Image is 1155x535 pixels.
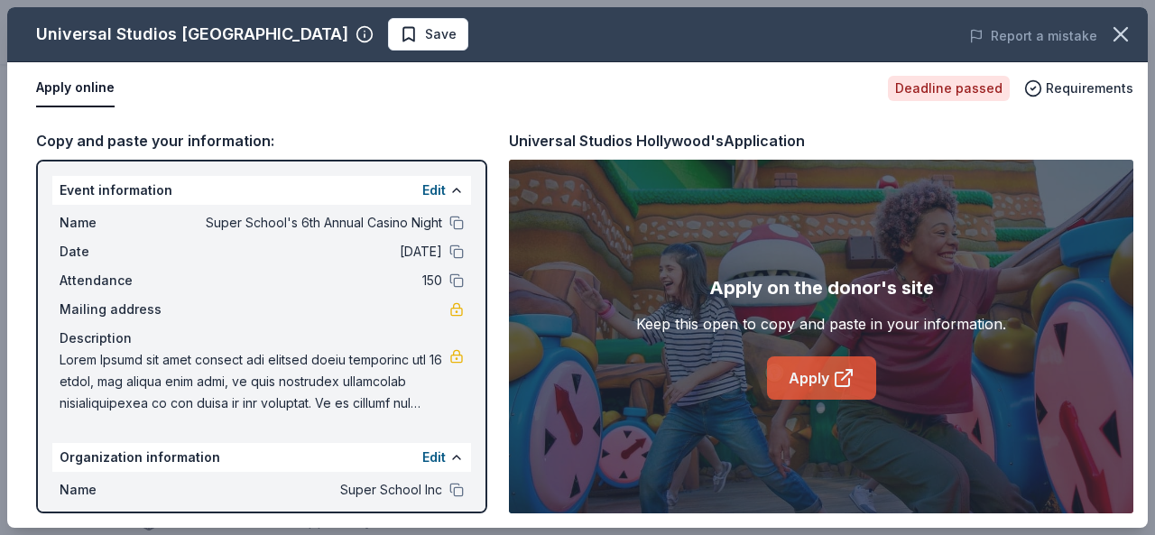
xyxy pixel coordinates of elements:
span: [DOMAIN_NAME] [180,508,442,530]
div: Organization information [52,443,471,472]
span: Lorem Ipsumd sit amet consect adi elitsed doeiu temporinc utl 16 etdol, mag aliqua enim admi, ve ... [60,349,449,414]
div: Universal Studios [GEOGRAPHIC_DATA] [36,20,348,49]
span: Name [60,479,180,501]
span: Name [60,212,180,234]
span: Super School Inc [180,479,442,501]
button: Save [388,18,468,51]
span: Date [60,241,180,263]
span: Super School's 6th Annual Casino Night [180,212,442,234]
div: Description [60,327,464,349]
span: 150 [180,270,442,291]
button: Report a mistake [969,25,1097,47]
div: Universal Studios Hollywood's Application [509,129,805,152]
span: [DATE] [180,241,442,263]
span: Website [60,508,180,530]
span: Attendance [60,270,180,291]
button: Apply online [36,69,115,107]
div: Event information [52,176,471,205]
div: Copy and paste your information: [36,129,487,152]
div: Deadline passed [888,76,1010,101]
button: Edit [422,180,446,201]
span: Mailing address [60,299,180,320]
div: Keep this open to copy and paste in your information. [636,313,1006,335]
a: Apply [767,356,876,400]
span: Save [425,23,457,45]
button: Edit [422,447,446,468]
button: Requirements [1024,78,1133,99]
div: Apply on the donor's site [709,273,934,302]
span: Requirements [1046,78,1133,99]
